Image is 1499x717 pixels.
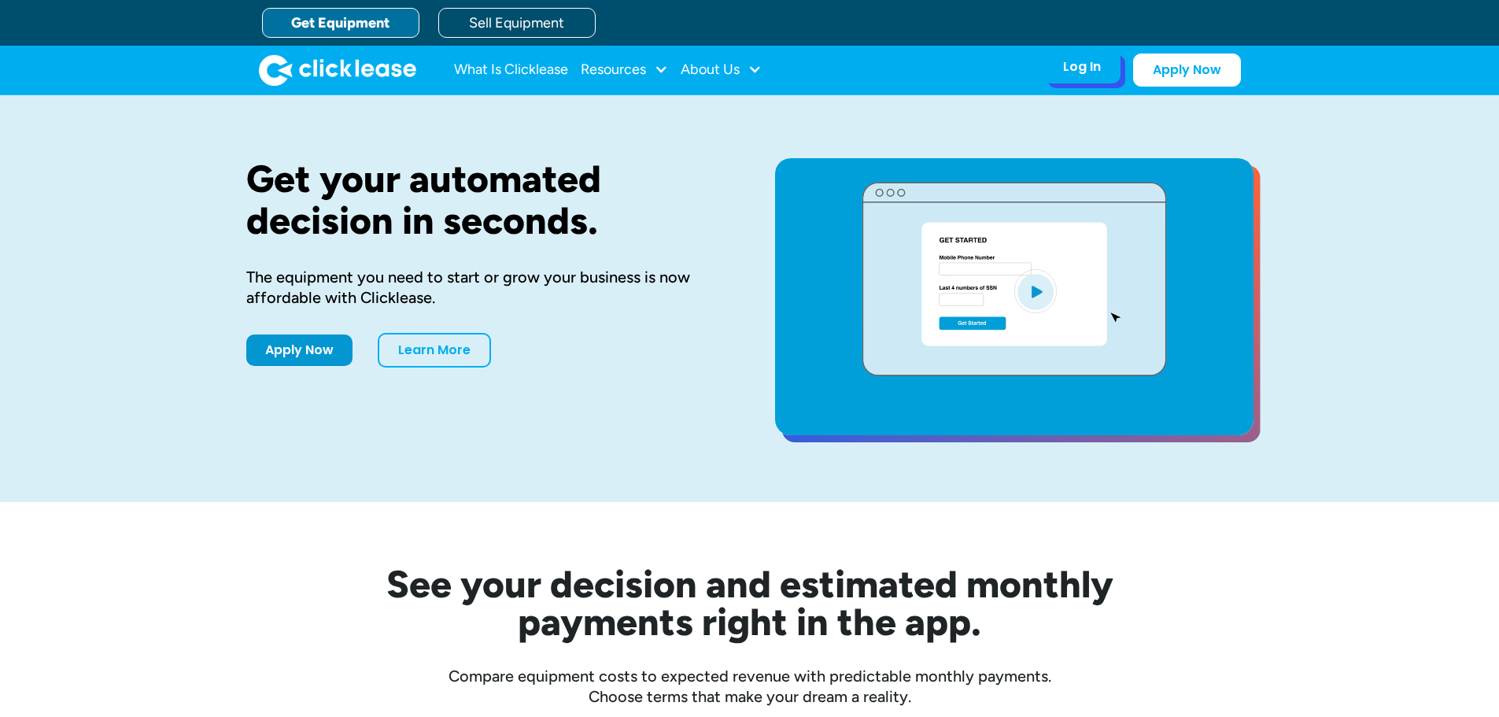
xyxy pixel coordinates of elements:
a: Get Equipment [262,8,419,38]
a: Learn More [378,333,491,368]
div: About Us [681,54,762,86]
img: Blue play button logo on a light blue circular background [1014,269,1057,313]
h2: See your decision and estimated monthly payments right in the app. [309,565,1191,641]
a: Apply Now [1133,54,1241,87]
a: home [259,54,416,86]
div: Log In [1063,59,1101,75]
div: Resources [581,54,668,86]
a: Apply Now [246,334,353,366]
img: Clicklease logo [259,54,416,86]
div: Compare equipment costs to expected revenue with predictable monthly payments. Choose terms that ... [246,666,1253,707]
a: Sell Equipment [438,8,596,38]
div: The equipment you need to start or grow your business is now affordable with Clicklease. [246,267,725,308]
a: What Is Clicklease [454,54,568,86]
h1: Get your automated decision in seconds. [246,158,725,242]
a: open lightbox [775,158,1253,435]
